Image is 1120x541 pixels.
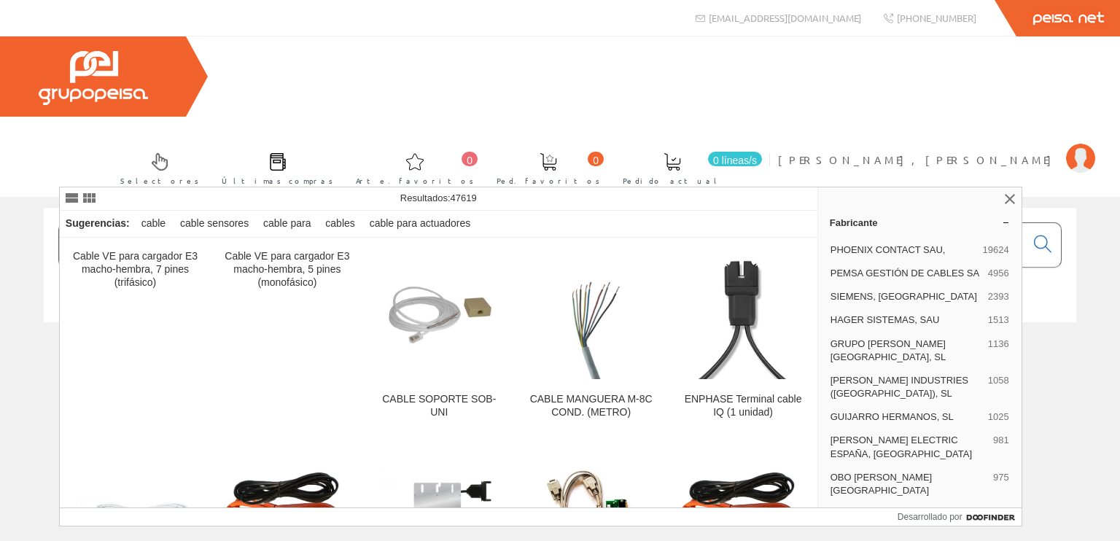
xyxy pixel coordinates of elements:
img: Grupo Peisa [39,51,148,105]
a: [PERSON_NAME], [PERSON_NAME] [778,141,1095,155]
font: Pedido actual [623,175,722,186]
div: cable sensores [174,211,254,237]
div: Sugerencias: [60,214,133,234]
a: Cable VE para cargador E3 macho-hembra, 7 pines (trifásico) [60,238,211,436]
font: GUIJARRO HERMANOS, SL [831,411,954,422]
a: Cable VE para cargador E3 macho-hembra, 5 pines (monofásico) [211,238,362,436]
font: Ped. favoritos [497,175,600,186]
font: 19624 [983,244,1009,255]
font: CABLE SOPORTE SOB-UNI [382,393,496,418]
a: CABLE SOPORTE SOB-UNI CABLE SOPORTE SOB-UNI [364,238,515,436]
img: CABLE SOPORTE SOB-UNI [384,250,494,381]
font: Resultados: [400,192,451,203]
font: 0 [593,155,599,166]
font: HAGER SISTEMAS, SAU [831,314,940,325]
a: Fabricante [818,211,1022,234]
font: [PHONE_NUMBER] [897,12,976,24]
img: Cable de comunicación Axpert VMIII a Pylontech [71,496,199,532]
font: GRUPO [PERSON_NAME] [GEOGRAPHIC_DATA], SL [831,338,946,362]
font: 47619 [451,192,477,203]
div: cable para actuadores [364,211,477,237]
font: 1513 [988,314,1009,325]
font: PEMSA GESTIÓN DE CABLES SA [831,268,979,279]
img: CABLE MANGUERA M-8C COND. (METRO) [527,252,655,379]
font: 1025 [988,411,1009,422]
font: 4956 [988,268,1009,279]
font: 981 [993,435,1009,445]
a: ENPHASE Terminal cable IQ (1 unidad) ENPHASE Terminal cable IQ (1 unidad) [667,238,818,436]
font: Cable VE para cargador E3 macho-hembra, 5 pines (monofásico) [225,250,349,288]
font: Cable VE para cargador E3 macho-hembra, 7 pines (trifásico) [73,250,198,288]
font: 2393 [988,291,1009,302]
font: Últimas compras [222,175,333,186]
font: CABLE MANGUERA M-8C COND. (METRO) [530,393,653,418]
div: cables [319,211,360,237]
font: [PERSON_NAME] ELECTRIC ESPAÑA, [GEOGRAPHIC_DATA] [831,435,972,459]
font: 975 [993,472,1009,483]
font: 0 líneas/s [713,155,757,166]
font: ENPHASE Terminal cable IQ (1 unidad) [685,393,802,418]
font: OBO [PERSON_NAME][GEOGRAPHIC_DATA] [831,472,932,496]
font: [PERSON_NAME] INDUSTRIES ([GEOGRAPHIC_DATA]), SL [831,375,968,399]
img: ENPHASE Terminal cable IQ (1 unidad) [679,252,806,379]
font: PHOENIX CONTACT SAU, [831,244,946,255]
font: 1058 [988,375,1009,386]
font: Selectores [120,175,199,186]
font: Desarrollado por [898,512,962,522]
font: [EMAIL_ADDRESS][DOMAIN_NAME] [709,12,861,24]
a: Selectores [106,141,206,194]
font: SIEMENS, [GEOGRAPHIC_DATA] [831,291,977,302]
a: Últimas compras [207,141,341,194]
a: CABLE MANGUERA M-8C COND. (METRO) CABLE MANGUERA M-8C COND. (METRO) [516,238,666,436]
font: [PERSON_NAME], [PERSON_NAME] [778,153,1059,166]
font: Fabricante [830,217,878,228]
font: 0 [467,155,472,166]
font: Arte. favoritos [356,175,474,186]
font: 1136 [988,338,1009,349]
a: Desarrollado por [898,508,1022,526]
div: cable [136,211,171,237]
div: cable para [257,211,316,237]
